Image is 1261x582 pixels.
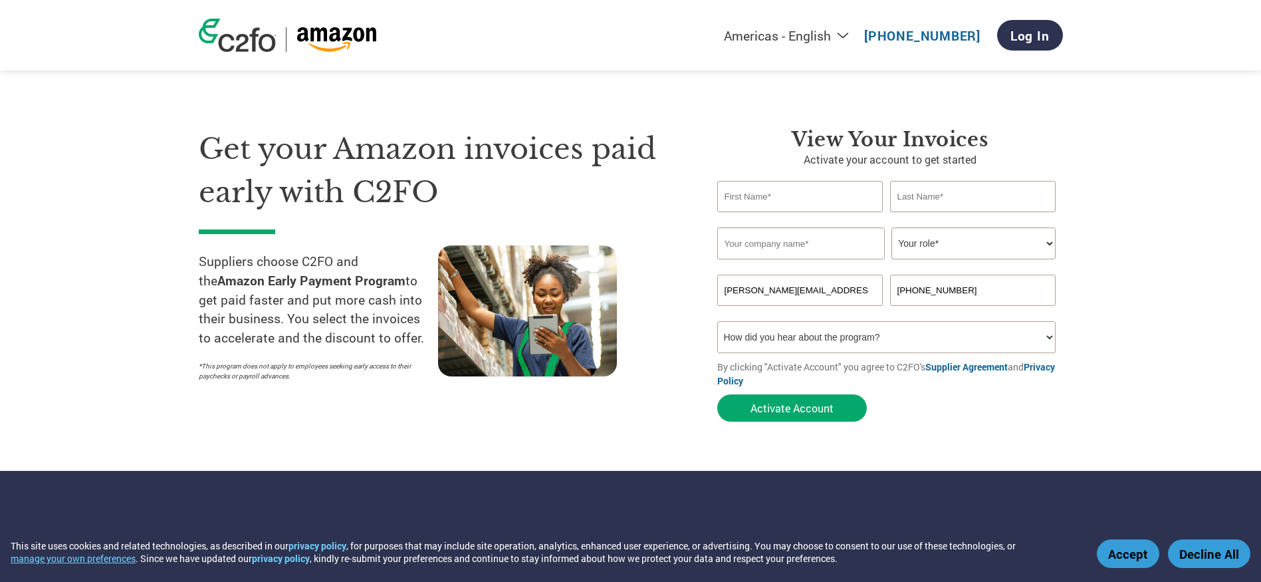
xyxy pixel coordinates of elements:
[438,245,617,376] img: supply chain worker
[199,19,276,52] img: c2fo logo
[717,128,1063,152] h3: View Your Invoices
[11,539,1078,565] div: This site uses cookies and related technologies, as described in our , for purposes that may incl...
[1168,539,1250,568] button: Decline All
[717,361,1055,387] a: Privacy Policy
[717,181,883,212] input: First Name*
[717,152,1063,168] p: Activate your account to get started
[252,552,310,565] a: privacy policy
[199,128,677,214] h1: Get your Amazon invoices paid early with C2FO
[890,214,1056,222] div: Invalid last name or last name is too long
[717,227,885,259] input: Your company name*
[717,307,883,316] div: Inavlid Email Address
[717,394,867,422] button: Activate Account
[925,361,1008,373] a: Supplier Agreement
[11,552,136,565] button: manage your own preferences
[997,20,1063,51] a: Log In
[890,307,1056,316] div: Inavlid Phone Number
[717,360,1063,388] p: By clicking "Activate Account" you agree to C2FO's and
[890,181,1056,212] input: Last Name*
[717,275,883,306] input: Invalid Email format
[717,261,1056,269] div: Invalid company name or company name is too long
[288,539,346,552] a: privacy policy
[199,252,438,348] p: Suppliers choose C2FO and the to get paid faster and put more cash into their business. You selec...
[199,361,425,381] p: *This program does not apply to employees seeking early access to their paychecks or payroll adva...
[296,27,377,52] img: Amazon
[891,227,1056,259] select: Title/Role
[1097,539,1159,568] button: Accept
[717,214,883,222] div: Invalid first name or first name is too long
[890,275,1056,306] input: Phone*
[217,272,405,289] strong: Amazon Early Payment Program
[864,27,980,44] a: [PHONE_NUMBER]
